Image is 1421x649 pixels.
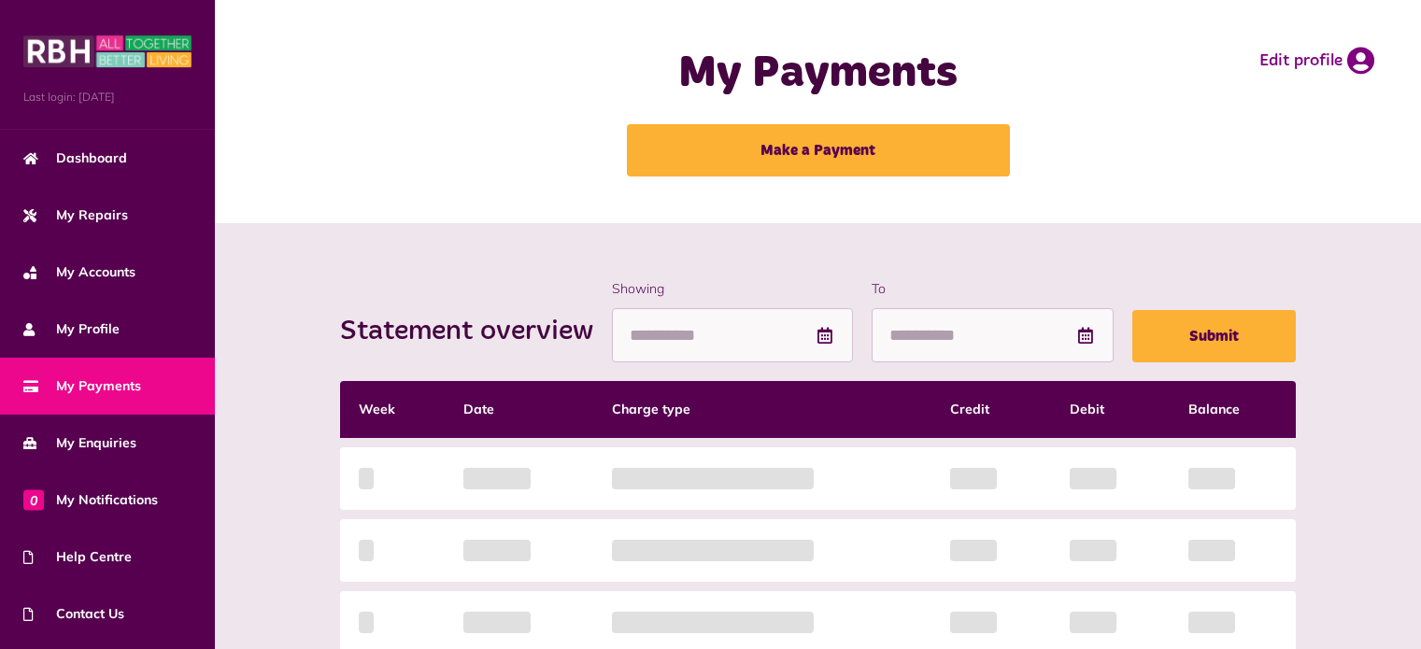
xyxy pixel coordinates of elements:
[23,489,44,510] span: 0
[23,547,132,567] span: Help Centre
[23,205,128,225] span: My Repairs
[23,433,136,453] span: My Enquiries
[1259,47,1374,75] a: Edit profile
[23,604,124,624] span: Contact Us
[535,47,1101,101] h1: My Payments
[23,89,192,106] span: Last login: [DATE]
[23,33,192,70] img: MyRBH
[627,124,1010,176] a: Make a Payment
[23,319,120,339] span: My Profile
[23,148,127,168] span: Dashboard
[23,376,141,396] span: My Payments
[23,262,135,282] span: My Accounts
[23,490,158,510] span: My Notifications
